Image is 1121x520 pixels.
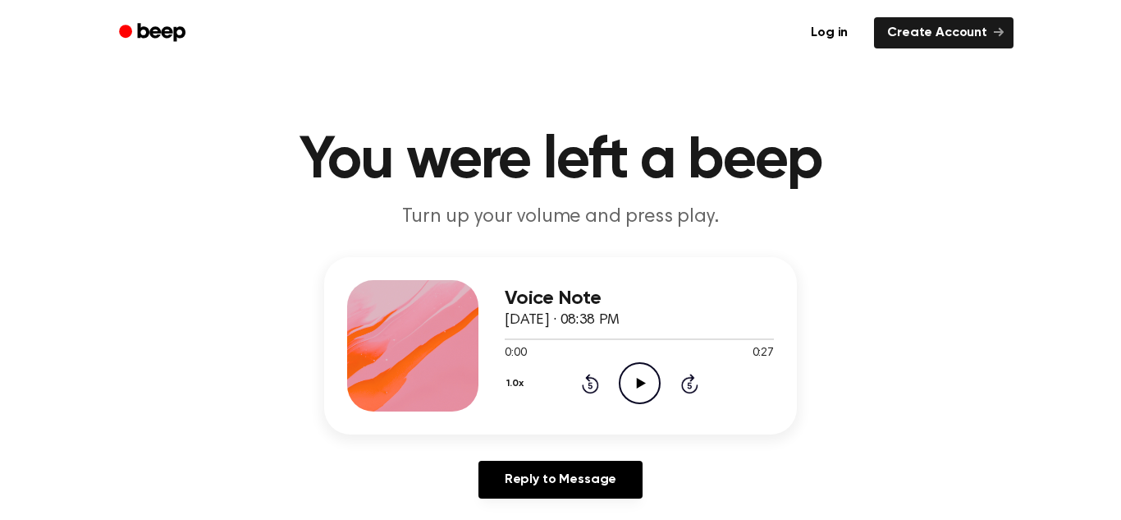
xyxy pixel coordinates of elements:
[505,370,529,398] button: 1.0x
[874,17,1013,48] a: Create Account
[505,288,774,310] h3: Voice Note
[245,204,876,231] p: Turn up your volume and press play.
[140,131,981,191] h1: You were left a beep
[794,14,864,52] a: Log in
[108,17,200,49] a: Beep
[505,313,620,328] span: [DATE] · 08:38 PM
[753,345,774,362] span: 0:27
[478,461,643,499] a: Reply to Message
[505,345,526,362] span: 0:00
